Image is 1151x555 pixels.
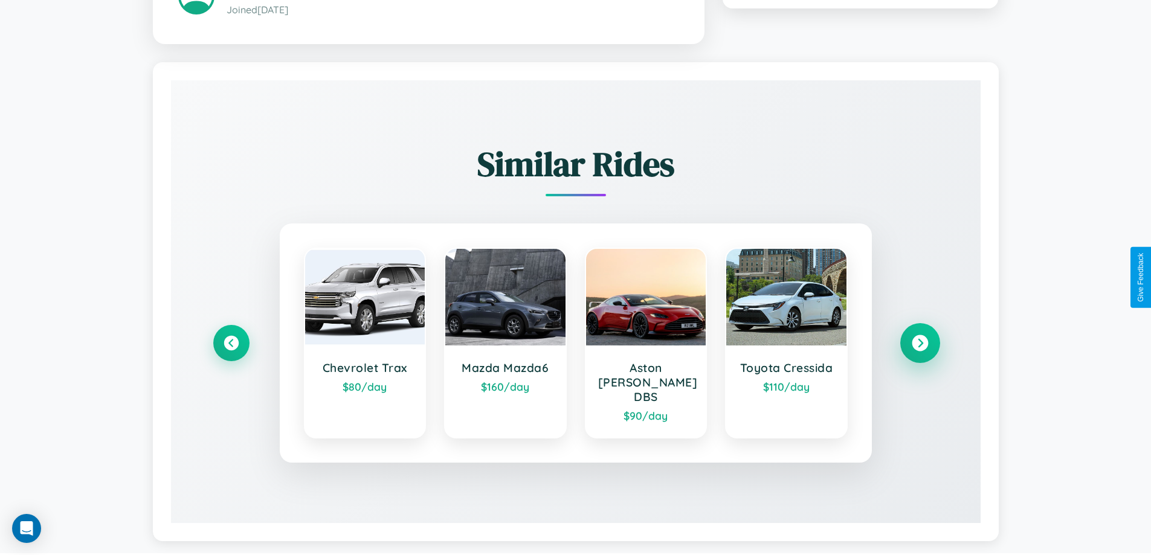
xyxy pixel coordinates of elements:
h3: Toyota Cressida [738,361,834,375]
p: Joined [DATE] [227,1,679,19]
div: $ 110 /day [738,380,834,393]
div: Open Intercom Messenger [12,514,41,543]
h3: Aston [PERSON_NAME] DBS [598,361,694,404]
div: $ 160 /day [457,380,553,393]
h3: Chevrolet Trax [317,361,413,375]
div: Give Feedback [1136,253,1145,302]
h3: Mazda Mazda6 [457,361,553,375]
h2: Similar Rides [213,141,938,187]
div: $ 90 /day [598,409,694,422]
div: $ 80 /day [317,380,413,393]
a: Mazda Mazda6$160/day [444,248,567,438]
a: Toyota Cressida$110/day [725,248,848,438]
a: Chevrolet Trax$80/day [304,248,427,438]
a: Aston [PERSON_NAME] DBS$90/day [585,248,708,438]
